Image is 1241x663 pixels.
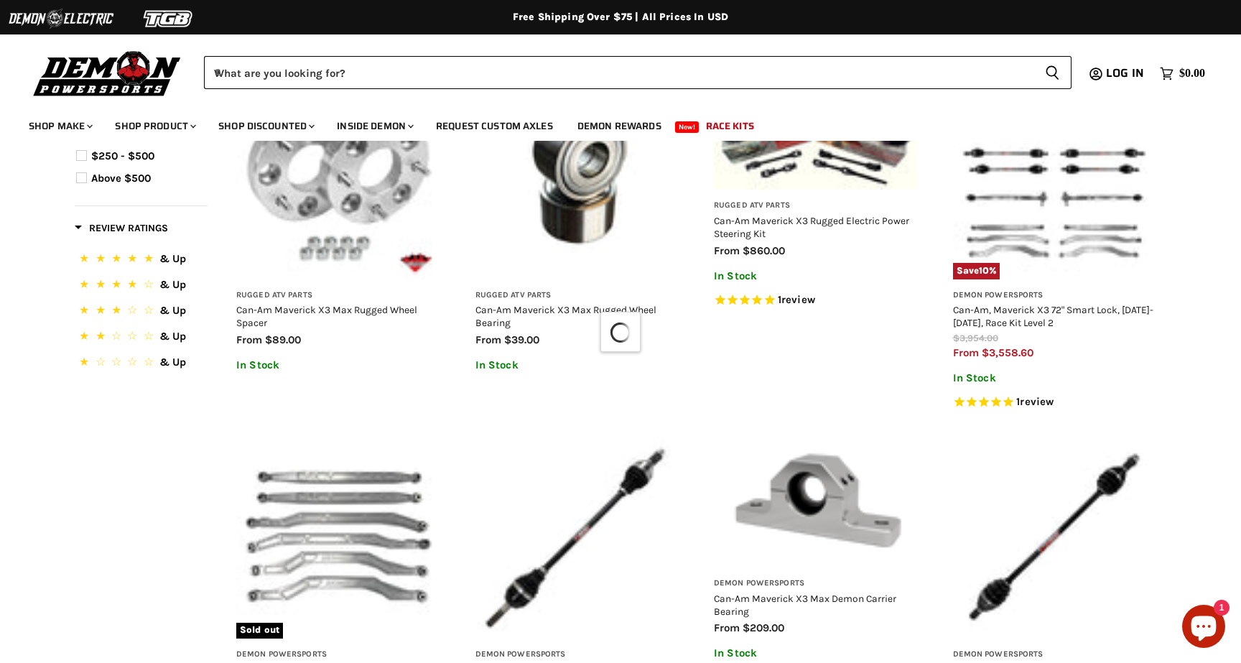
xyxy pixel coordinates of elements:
[236,435,440,639] a: Can-Am Maverick X3 Max Demon Xtreme Heavy Duty Radius Rod Race SpecSold out
[953,333,998,343] span: $3,954.00
[159,278,186,291] span: & Up
[781,293,815,306] span: review
[475,333,501,346] span: from
[714,593,896,617] a: Can-Am Maverick X3 Max Demon Carrier Bearing
[743,621,784,634] span: $209.00
[18,111,101,140] a: Shop Make
[91,149,154,162] span: $250 - $500
[475,649,679,660] h3: Demon Powersports
[1106,64,1144,82] span: Log in
[265,333,301,346] span: $89.00
[236,304,417,328] a: Can-Am Maverick X3 Max Rugged Wheel Spacer
[75,221,168,239] button: Filter by Review Ratings
[475,435,679,639] img: Can-Am Maverick X3 Max Demon Heavy Duty Lift Kit Axle
[475,290,679,301] h3: Rugged ATV Parts
[236,435,440,639] img: Can-Am Maverick X3 Max Demon Xtreme Heavy Duty Radius Rod Race Spec
[29,47,186,98] img: Demon Powersports
[76,328,206,348] button: 2 Stars.
[159,252,186,265] span: & Up
[743,244,785,257] span: $860.00
[979,265,989,276] span: 10
[326,111,422,140] a: Inside Demon
[1020,396,1054,409] span: review
[953,76,1156,279] a: Can-Am, Maverick X3 72Save10%
[953,346,979,359] span: from
[714,435,917,567] img: Can-Am Maverick X3 Max Demon Carrier Bearing
[236,76,440,279] img: Can-Am Maverick X3 Max Rugged Wheel Spacer
[236,649,440,660] h3: Demon Powersports
[982,346,1033,359] span: $3,558.60
[695,111,765,140] a: Race Kits
[76,302,206,323] button: 3 Stars.
[159,304,186,317] span: & Up
[714,200,917,211] h3: Rugged ATV Parts
[208,111,323,140] a: Shop Discounted
[236,290,440,301] h3: Rugged ATV Parts
[1033,56,1072,89] button: Search
[1179,66,1205,80] span: $0.00
[953,649,1156,660] h3: Demon Powersports
[159,356,186,368] span: & Up
[204,56,1072,89] form: Product
[1153,62,1212,83] a: $0.00
[91,172,151,185] span: Above $500
[953,263,1000,279] span: Save %
[714,621,740,634] span: from
[76,250,206,271] button: 5 Stars.
[76,353,206,374] button: 1 Star.
[236,333,262,346] span: from
[115,5,223,32] img: TGB Logo 2
[475,359,679,371] p: In Stock
[18,105,1202,140] ul: Main menu
[1016,396,1054,409] span: 1 reviews
[46,11,1195,24] div: Free Shipping Over $75 | All Prices In USD
[76,276,206,297] button: 4 Stars.
[1100,67,1153,80] a: Log in
[953,372,1156,384] p: In Stock
[953,395,1156,410] span: Rated 5.0 out of 5 stars 1 reviews
[953,435,1156,639] img: Can-Am Maverick X3 Max Demon Xtreme Heavy Duty Lift Kit Axle
[953,304,1153,328] a: Can-Am, Maverick X3 72" Smart Lock, [DATE]-[DATE], Race Kit Level 2
[714,270,917,282] p: In Stock
[714,578,917,589] h3: Demon Powersports
[714,647,917,659] p: In Stock
[1178,605,1230,652] inbox-online-store-chat: Shopify online store chat
[475,304,656,328] a: Can-Am Maverick X3 Max Rugged Wheel Bearing
[159,330,186,343] span: & Up
[425,111,564,140] a: Request Custom Axles
[714,293,917,308] span: Rated 5.0 out of 5 stars 1 reviews
[953,76,1156,279] img: Can-Am, Maverick X3 72
[714,215,909,239] a: Can-Am Maverick X3 Rugged Electric Power Steering Kit
[714,244,740,257] span: from
[953,290,1156,301] h3: Demon Powersports
[567,111,672,140] a: Demon Rewards
[236,623,283,639] span: Sold out
[475,76,679,279] img: Can-Am Maverick X3 Max Rugged Wheel Bearing
[75,222,168,234] span: Review Ratings
[236,359,440,371] p: In Stock
[504,333,539,346] span: $39.00
[778,293,815,306] span: 1 reviews
[104,111,205,140] a: Shop Product
[7,5,115,32] img: Demon Electric Logo 2
[204,56,1033,89] input: When autocomplete results are available use up and down arrows to review and enter to select
[675,121,699,132] span: New!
